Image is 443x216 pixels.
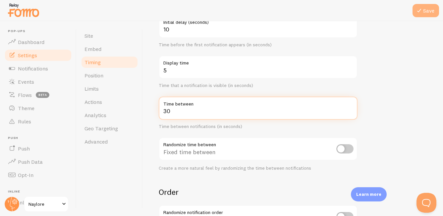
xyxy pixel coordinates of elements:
div: Time that a notification is visible (in seconds) [159,83,358,89]
a: Events [4,75,72,88]
a: Flows beta [4,88,72,102]
span: Inline [8,190,72,194]
span: Theme [18,105,34,111]
span: beta [36,92,49,98]
span: Pop-ups [8,29,72,33]
span: Naylore [28,200,60,208]
a: Settings [4,49,72,62]
div: Time between notifications (in seconds) [159,124,358,130]
a: Push Data [4,155,72,168]
span: Geo Targeting [84,125,118,132]
div: Create a more natural feel by randomizing the time between notifications [159,165,358,171]
span: Push [8,136,72,140]
span: Rules [18,118,31,125]
span: Position [84,72,103,79]
span: Events [18,78,34,85]
a: Inline [4,196,72,209]
span: Flows [18,92,32,98]
span: Settings [18,52,37,59]
a: Limits [81,82,138,95]
iframe: Help Scout Beacon - Open [416,193,436,213]
h2: Order [159,187,358,197]
div: Time before the first notification appears (in seconds) [159,42,358,48]
a: Opt-In [4,168,72,182]
p: Learn more [356,191,381,197]
div: Learn more [351,187,387,201]
span: Dashboard [18,39,44,45]
a: Advanced [81,135,138,148]
span: Site [84,32,93,39]
a: Actions [81,95,138,108]
div: Fixed time between [159,137,358,161]
a: Position [81,69,138,82]
span: Embed [84,46,101,52]
a: Push [4,142,72,155]
span: Notifications [18,65,48,72]
span: Advanced [84,138,108,145]
a: Site [81,29,138,42]
img: fomo-relay-logo-orange.svg [7,2,40,19]
span: Timing [84,59,101,65]
a: Rules [4,115,72,128]
span: Push Data [18,158,43,165]
span: Analytics [84,112,106,118]
span: Limits [84,85,99,92]
a: Embed [81,42,138,56]
label: Time between [159,97,358,108]
a: Analytics [81,108,138,122]
a: Dashboard [4,35,72,49]
span: Push [18,145,30,152]
a: Theme [4,102,72,115]
a: Geo Targeting [81,122,138,135]
span: Opt-In [18,172,33,178]
a: Timing [81,56,138,69]
label: Display time [159,56,358,67]
a: Notifications [4,62,72,75]
span: Actions [84,99,102,105]
a: Naylore [24,196,69,212]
